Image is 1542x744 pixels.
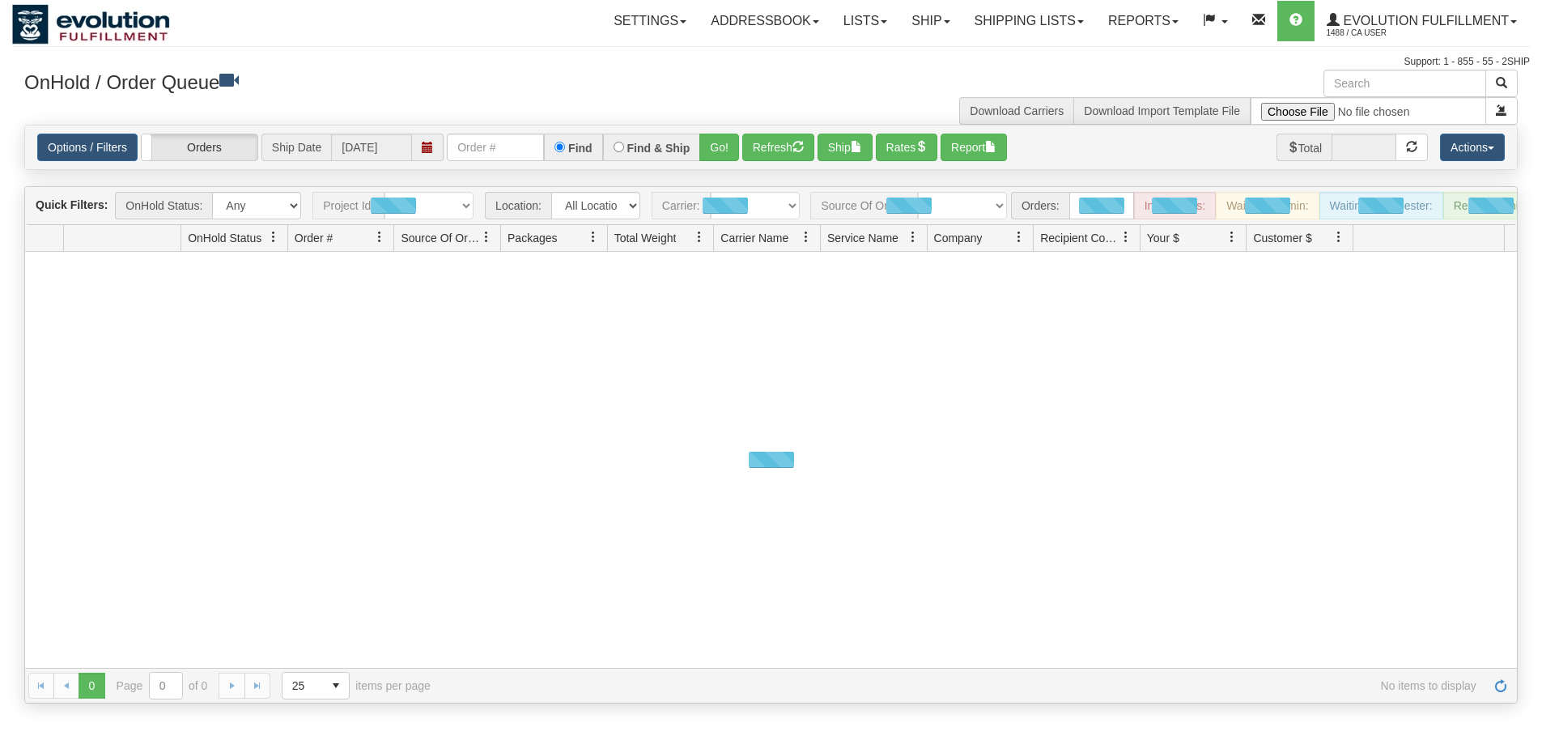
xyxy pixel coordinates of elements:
[699,134,739,161] button: Go!
[899,223,927,251] a: Service Name filter column settings
[568,142,593,154] label: Find
[1011,192,1069,219] span: Orders:
[934,230,983,246] span: Company
[142,134,257,160] label: Orders
[12,4,170,45] img: logo1488.jpg
[742,134,814,161] button: Refresh
[1440,134,1505,161] button: Actions
[627,142,690,154] label: Find & Ship
[282,672,431,699] span: items per page
[1005,223,1033,251] a: Company filter column settings
[1253,230,1311,246] span: Customer $
[1216,192,1319,219] div: Waiting - Admin:
[686,223,713,251] a: Total Weight filter column settings
[899,1,962,41] a: Ship
[323,673,349,699] span: select
[24,70,759,93] h3: OnHold / Order Queue
[1485,70,1518,97] button: Search
[818,134,873,161] button: Ship
[970,104,1064,117] a: Download Carriers
[1112,223,1140,251] a: Recipient Country filter column settings
[453,679,1476,692] span: No items to display
[366,223,393,251] a: Order # filter column settings
[941,134,1007,161] button: Report
[1069,192,1134,219] div: New:
[601,1,699,41] a: Settings
[1147,230,1179,246] span: Your $
[1327,25,1448,41] span: 1488 / CA User
[282,672,350,699] span: Page sizes drop down
[827,230,898,246] span: Service Name
[1323,70,1486,97] input: Search
[447,134,544,161] input: Order #
[401,230,480,246] span: Source Of Order
[36,197,108,213] label: Quick Filters:
[1084,104,1240,117] a: Download Import Template File
[1443,192,1539,219] div: Ready to Ship:
[1040,230,1119,246] span: Recipient Country
[720,230,788,246] span: Carrier Name
[831,1,899,41] a: Lists
[1315,1,1529,41] a: Evolution Fulfillment 1488 / CA User
[115,192,212,219] span: OnHold Status:
[473,223,500,251] a: Source Of Order filter column settings
[580,223,607,251] a: Packages filter column settings
[1251,97,1486,125] input: Import
[1218,223,1246,251] a: Your $ filter column settings
[295,230,333,246] span: Order #
[1277,134,1332,161] span: Total
[699,1,831,41] a: Addressbook
[1319,192,1443,219] div: Waiting - Requester:
[614,230,677,246] span: Total Weight
[1340,14,1509,28] span: Evolution Fulfillment
[962,1,1096,41] a: Shipping lists
[1488,673,1514,699] a: Refresh
[260,223,287,251] a: OnHold Status filter column settings
[79,673,104,699] span: Page 0
[12,55,1530,69] div: Support: 1 - 855 - 55 - 2SHIP
[37,134,138,161] a: Options / Filters
[792,223,820,251] a: Carrier Name filter column settings
[188,230,261,246] span: OnHold Status
[117,672,208,699] span: Page of 0
[292,678,313,694] span: 25
[1134,192,1216,219] div: In Progress:
[1505,289,1540,454] iframe: chat widget
[1325,223,1353,251] a: Customer $ filter column settings
[876,134,938,161] button: Rates
[261,134,331,161] span: Ship Date
[485,192,551,219] span: Location:
[1096,1,1191,41] a: Reports
[508,230,557,246] span: Packages
[25,187,1517,225] div: grid toolbar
